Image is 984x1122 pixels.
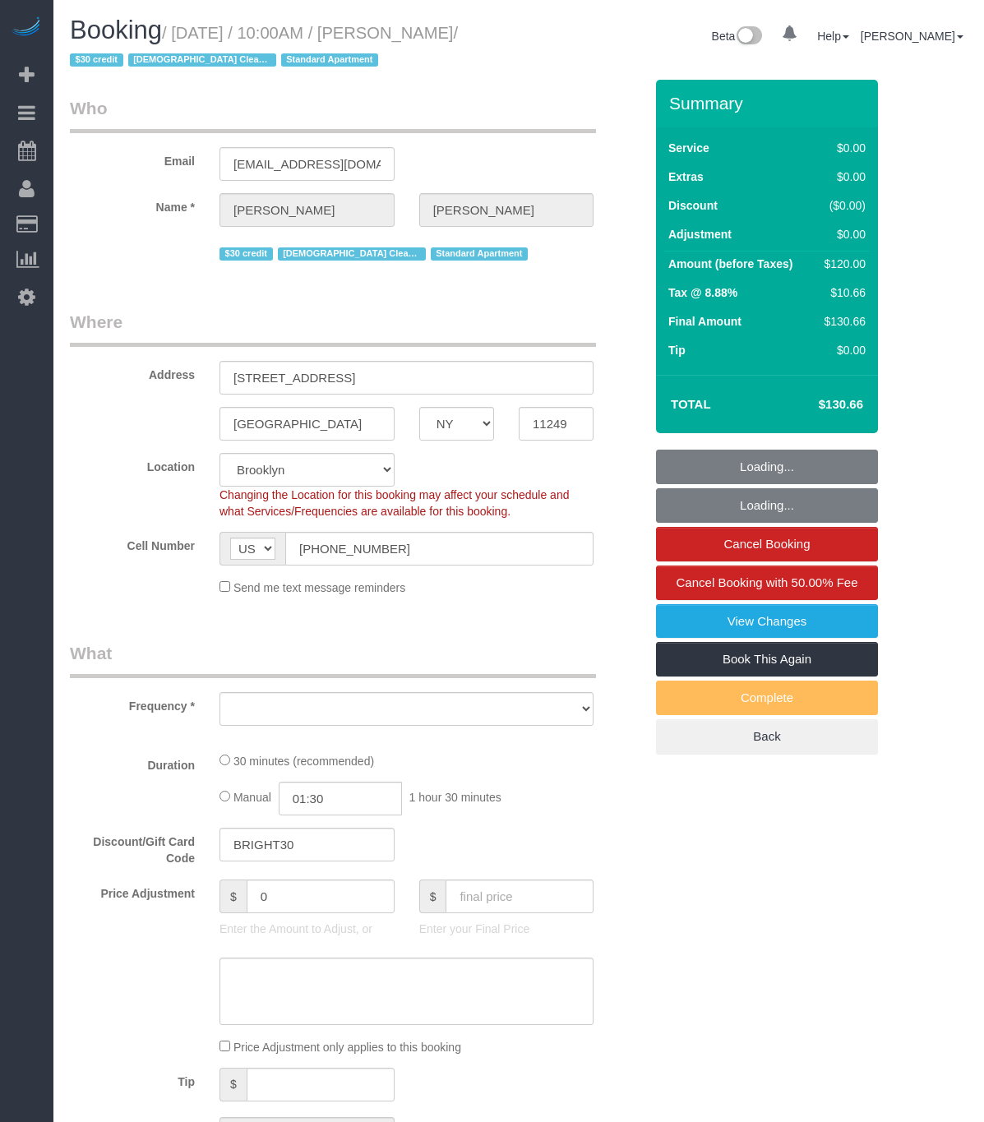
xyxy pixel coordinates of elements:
[818,197,866,214] div: ($0.00)
[656,642,878,676] a: Book This Again
[818,226,866,242] div: $0.00
[769,398,863,412] h4: $130.66
[656,604,878,639] a: View Changes
[58,532,207,554] label: Cell Number
[818,313,866,330] div: $130.66
[219,488,569,518] span: Changing the Location for this booking may affect your schedule and what Services/Frequencies are...
[668,140,709,156] label: Service
[70,24,458,70] small: / [DATE] / 10:00AM / [PERSON_NAME]
[519,407,594,441] input: Zip Code
[128,53,276,67] span: [DEMOGRAPHIC_DATA] Cleaner
[818,256,866,272] div: $120.00
[233,755,374,768] span: 30 minutes (recommended)
[419,193,594,227] input: Last Name
[58,193,207,215] label: Name *
[668,342,686,358] label: Tip
[233,1041,461,1054] span: Price Adjustment only applies to this booking
[58,828,207,866] label: Discount/Gift Card Code
[431,247,529,261] span: Standard Apartment
[285,532,594,566] input: Cell Number
[219,1068,247,1101] span: $
[58,751,207,773] label: Duration
[818,140,866,156] div: $0.00
[58,147,207,169] label: Email
[70,53,123,67] span: $30 credit
[58,453,207,475] label: Location
[219,247,273,261] span: $30 credit
[656,566,878,600] a: Cancel Booking with 50.00% Fee
[735,26,762,48] img: New interface
[278,247,426,261] span: [DEMOGRAPHIC_DATA] Cleaner
[668,256,792,272] label: Amount (before Taxes)
[58,692,207,714] label: Frequency *
[668,169,704,185] label: Extras
[668,197,718,214] label: Discount
[233,581,405,594] span: Send me text message reminders
[818,169,866,185] div: $0.00
[219,921,395,937] p: Enter the Amount to Adjust, or
[219,407,395,441] input: City
[70,310,596,347] legend: Where
[219,193,395,227] input: First Name
[712,30,763,43] a: Beta
[70,16,162,44] span: Booking
[656,527,878,561] a: Cancel Booking
[58,1068,207,1090] label: Tip
[818,284,866,301] div: $10.66
[656,719,878,754] a: Back
[668,284,737,301] label: Tax @ 8.88%
[419,880,446,913] span: $
[58,880,207,902] label: Price Adjustment
[419,921,594,937] p: Enter your Final Price
[58,361,207,383] label: Address
[677,575,858,589] span: Cancel Booking with 50.00% Fee
[861,30,963,43] a: [PERSON_NAME]
[671,397,711,411] strong: Total
[70,641,596,678] legend: What
[233,791,271,804] span: Manual
[669,94,870,113] h3: Summary
[818,342,866,358] div: $0.00
[281,53,379,67] span: Standard Apartment
[446,880,594,913] input: final price
[668,226,732,242] label: Adjustment
[10,16,43,39] img: Automaid Logo
[817,30,849,43] a: Help
[409,791,501,804] span: 1 hour 30 minutes
[219,147,395,181] input: Email
[668,313,741,330] label: Final Amount
[70,96,596,133] legend: Who
[219,880,247,913] span: $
